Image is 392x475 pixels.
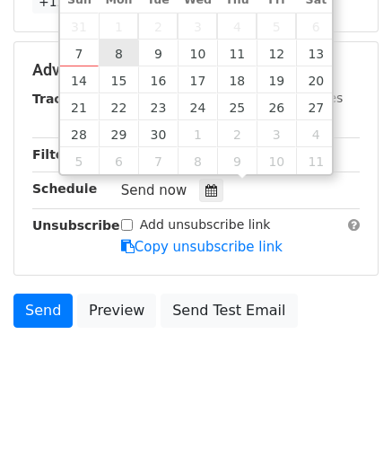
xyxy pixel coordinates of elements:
span: September 24, 2025 [178,93,217,120]
span: September 21, 2025 [60,93,100,120]
a: Copy unsubscribe link [121,239,283,255]
span: September 12, 2025 [257,40,296,66]
span: October 8, 2025 [178,147,217,174]
span: September 22, 2025 [99,93,138,120]
iframe: Chat Widget [302,389,392,475]
span: September 25, 2025 [217,93,257,120]
strong: Filters [32,147,78,162]
span: August 31, 2025 [60,13,100,40]
span: September 30, 2025 [138,120,178,147]
a: Send Test Email [161,294,297,328]
strong: Schedule [32,181,97,196]
span: September 7, 2025 [60,40,100,66]
span: Send now [121,182,187,198]
span: October 2, 2025 [217,120,257,147]
h5: Advanced [32,60,360,80]
span: September 11, 2025 [217,40,257,66]
span: September 18, 2025 [217,66,257,93]
span: September 1, 2025 [99,13,138,40]
span: October 5, 2025 [60,147,100,174]
span: September 2, 2025 [138,13,178,40]
span: October 7, 2025 [138,147,178,174]
span: September 27, 2025 [296,93,335,120]
span: September 4, 2025 [217,13,257,40]
span: October 6, 2025 [99,147,138,174]
span: October 1, 2025 [178,120,217,147]
span: October 3, 2025 [257,120,296,147]
span: October 10, 2025 [257,147,296,174]
a: Send [13,294,73,328]
span: September 29, 2025 [99,120,138,147]
span: October 11, 2025 [296,147,335,174]
span: September 9, 2025 [138,40,178,66]
span: September 16, 2025 [138,66,178,93]
label: Add unsubscribe link [140,216,271,234]
span: October 4, 2025 [296,120,335,147]
span: October 9, 2025 [217,147,257,174]
span: September 13, 2025 [296,40,335,66]
span: September 17, 2025 [178,66,217,93]
span: September 5, 2025 [257,13,296,40]
span: September 28, 2025 [60,120,100,147]
span: September 14, 2025 [60,66,100,93]
span: September 26, 2025 [257,93,296,120]
span: September 15, 2025 [99,66,138,93]
strong: Unsubscribe [32,218,120,233]
a: Preview [77,294,156,328]
strong: Tracking [32,92,92,106]
span: September 3, 2025 [178,13,217,40]
span: September 23, 2025 [138,93,178,120]
span: September 8, 2025 [99,40,138,66]
span: September 20, 2025 [296,66,335,93]
span: September 19, 2025 [257,66,296,93]
span: September 10, 2025 [178,40,217,66]
span: September 6, 2025 [296,13,335,40]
